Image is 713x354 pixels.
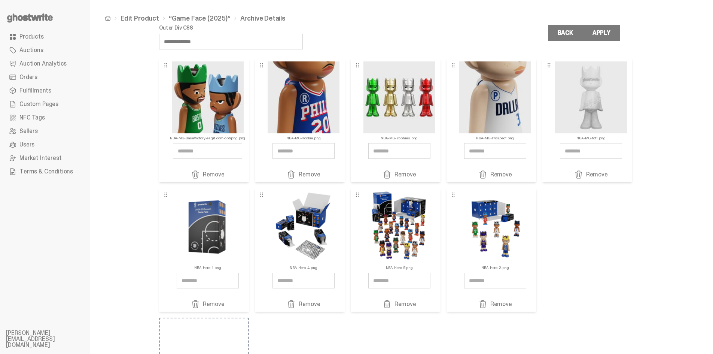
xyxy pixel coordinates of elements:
a: Remove [174,300,242,309]
span: NFC Tags [19,115,45,121]
a: Products [6,30,84,43]
a: Remove [269,170,338,179]
a: Users [6,138,84,151]
span: Auctions [19,47,43,53]
p: NBA-Hero-1.png [174,263,242,270]
img: NBA-MG-BaseVictory-ezgif.com-optipng.png [172,61,244,133]
span: Auction Analytics [19,61,67,67]
a: Custom Pages [6,97,84,111]
a: Remove [557,170,625,179]
a: Auctions [6,43,84,57]
a: Remove [365,300,433,309]
a: Back [548,25,583,41]
a: NFC Tags [6,111,84,124]
span: Products [19,34,44,40]
span: Fulfillments [19,88,51,94]
p: NBA-Hero-4.png [269,263,338,270]
a: Remove [170,170,245,179]
a: Remove [461,300,529,309]
span: Custom Pages [19,101,58,107]
a: Edit Product [121,15,159,22]
img: NBA-MG-Prospect.png [459,61,531,133]
img: NBA-MG-1of1.png [555,61,627,133]
img: NBA-MG-Rookie.png [268,61,339,133]
img: NBA-MG-Trophies.png [363,61,435,133]
a: Orders [6,70,84,84]
li: Archive Details [231,15,286,22]
a: Remove [461,170,529,179]
a: Remove [269,300,338,309]
p: NBA-MG-1of1.png [557,133,625,140]
span: Market Interest [19,155,62,161]
img: NBA-Hero-1.png [172,191,244,263]
span: Users [19,142,34,148]
p: NBA-Hero-2.png [461,263,529,270]
button: Apply [583,25,620,41]
a: Fulfillments [6,84,84,97]
a: Remove [365,170,433,179]
img: NBA-Hero-4.png [268,191,339,263]
span: Sellers [19,128,38,134]
p: NBA-MG-Trophies.png [365,133,433,140]
span: Terms & Conditions [19,169,73,175]
a: Sellers [6,124,84,138]
p: NBA-MG-Rookie.png [269,133,338,140]
img: NBA-Hero-5.png [363,191,435,263]
a: Market Interest [6,151,84,165]
div: Apply [592,30,610,36]
a: Terms & Conditions [6,165,84,178]
li: [PERSON_NAME][EMAIL_ADDRESS][DOMAIN_NAME] [6,330,96,348]
span: Orders [19,74,37,80]
label: Outer Div CSS [159,25,303,31]
a: Auction Analytics [6,57,84,70]
p: NBA-MG-Prospect.png [461,133,529,140]
p: NBA-MG-BaseVictory-ezgif.com-optipng.png [170,133,245,140]
img: NBA-Hero-2.png [459,191,531,263]
p: NBA-Hero-5.png [365,263,433,270]
a: “Game Face (2025)” [169,15,231,22]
